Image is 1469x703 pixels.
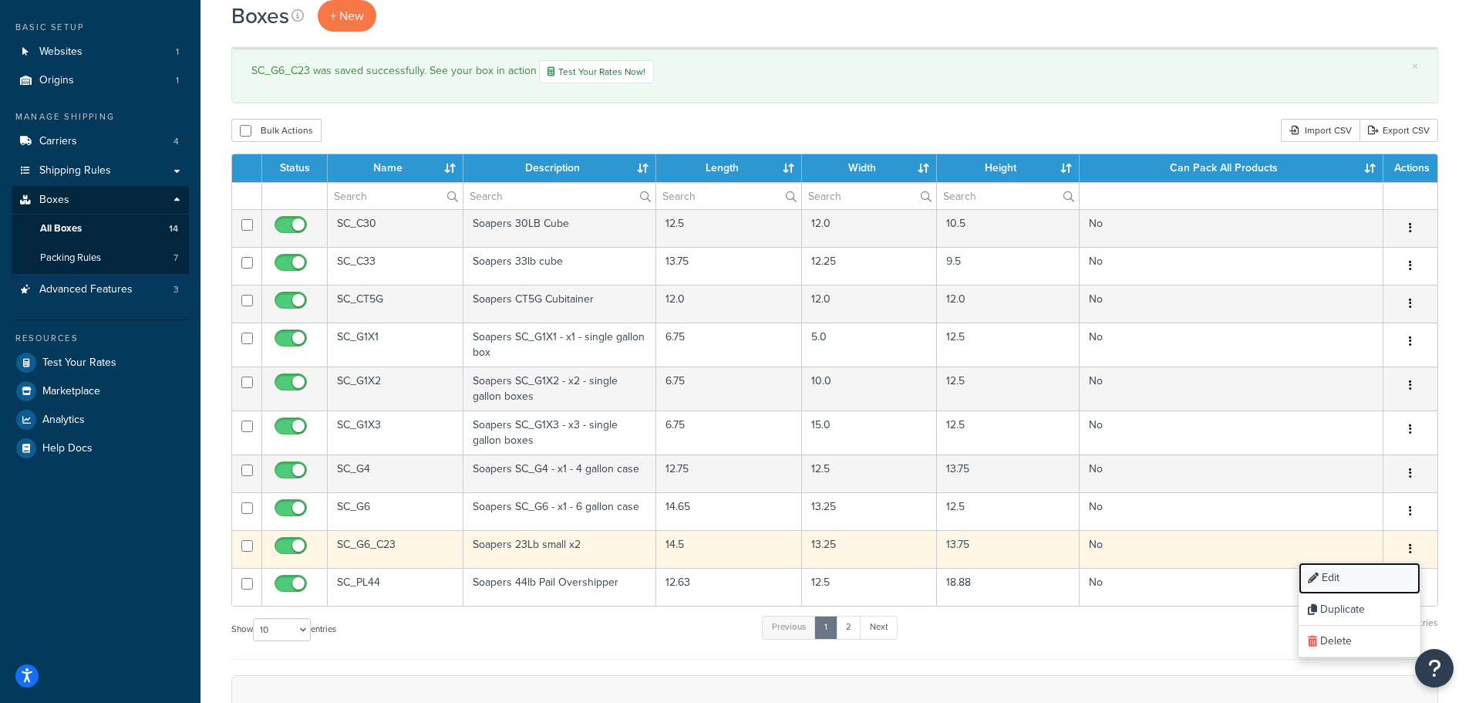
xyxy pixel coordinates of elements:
a: Delete [1299,626,1420,657]
th: Can Pack All Products : activate to sort column ascending [1080,154,1383,182]
td: 12.0 [656,285,802,323]
div: SC_G6_C23 was saved successfully. See your box in action [251,60,1418,83]
a: Marketplace [12,377,189,405]
td: SC_C30 [328,209,463,247]
li: All Boxes [12,215,189,243]
div: Basic Setup [12,21,189,34]
td: SC_C33 [328,247,463,285]
li: Shipping Rules [12,157,189,185]
td: Soapers SC_G6 - x1 - 6 gallon case [463,492,657,530]
td: No [1080,367,1383,411]
td: SC_G6 [328,492,463,530]
td: Soapers CT5G Cubitainer [463,285,657,323]
a: Previous [762,616,816,639]
td: 5.0 [802,323,936,367]
div: Import CSV [1281,119,1359,142]
a: × [1412,60,1418,73]
a: Advanced Features 3 [12,275,189,304]
td: SC_G6_C23 [328,530,463,568]
td: 14.65 [656,492,802,530]
li: Websites [12,38,189,66]
li: Origins [12,66,189,95]
span: 1 [176,74,179,87]
td: 12.5 [656,209,802,247]
span: 14 [169,222,178,235]
td: Soapers 44lb Pail Overshipper [463,568,657,606]
td: Soapers 33lb cube [463,247,657,285]
span: Websites [39,46,83,59]
th: Height : activate to sort column ascending [937,154,1080,182]
th: Status [262,154,328,182]
td: 9.5 [937,247,1080,285]
span: Shipping Rules [39,164,111,177]
td: SC_G1X2 [328,367,463,411]
span: Analytics [42,414,85,427]
span: Advanced Features [39,283,133,296]
span: Test Your Rates [42,357,116,370]
td: 10.0 [802,367,936,411]
td: No [1080,530,1383,568]
td: SC_G1X3 [328,411,463,455]
td: 10.5 [937,209,1080,247]
a: Test Your Rates Now! [539,60,654,83]
td: 14.5 [656,530,802,568]
a: Analytics [12,406,189,434]
li: Carriers [12,127,189,156]
span: Origins [39,74,74,87]
span: Marketplace [42,385,100,398]
button: Bulk Actions [231,119,322,142]
span: 1 [176,46,179,59]
select: Showentries [253,618,311,641]
li: Advanced Features [12,275,189,304]
a: Export CSV [1359,119,1438,142]
td: No [1080,492,1383,530]
span: Boxes [39,194,69,207]
td: No [1080,323,1383,367]
span: + New [330,7,364,25]
td: No [1080,209,1383,247]
a: Origins 1 [12,66,189,95]
th: Length : activate to sort column ascending [656,154,802,182]
a: Boxes [12,186,189,215]
span: 4 [174,135,179,148]
span: Carriers [39,135,77,148]
td: 13.75 [937,530,1080,568]
li: Packing Rules [12,244,189,272]
span: 7 [174,252,178,265]
td: Soapers 23Lb small x2 [463,530,657,568]
a: Edit [1299,563,1420,594]
input: Search [463,183,656,209]
a: Help Docs [12,434,189,462]
td: 15.0 [802,411,936,455]
td: SC_CT5G [328,285,463,323]
td: 12.25 [802,247,936,285]
td: 13.25 [802,530,936,568]
td: Soapers SC_G1X2 - x2 - single gallon boxes [463,367,657,411]
a: Duplicate [1299,594,1420,626]
a: Websites 1 [12,38,189,66]
td: Soapers SC_G1X3 - x3 - single gallon boxes [463,411,657,455]
td: Soapers SC_G1X1 - x1 - single gallon box [463,323,657,367]
a: 2 [836,616,861,639]
td: 6.75 [656,323,802,367]
td: 13.75 [937,455,1080,492]
input: Search [656,183,801,209]
td: 12.5 [937,411,1080,455]
td: 13.25 [802,492,936,530]
li: Test Your Rates [12,349,189,377]
th: Name : activate to sort column ascending [328,154,463,182]
td: 18.88 [937,568,1080,606]
td: 13.75 [656,247,802,285]
td: 12.5 [802,455,936,492]
a: Next [860,616,898,639]
td: No [1080,247,1383,285]
td: 6.75 [656,367,802,411]
td: SC_G1X1 [328,323,463,367]
td: Soapers 30LB Cube [463,209,657,247]
td: 12.75 [656,455,802,492]
td: No [1080,455,1383,492]
button: Open Resource Center [1415,649,1454,688]
td: 12.5 [802,568,936,606]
